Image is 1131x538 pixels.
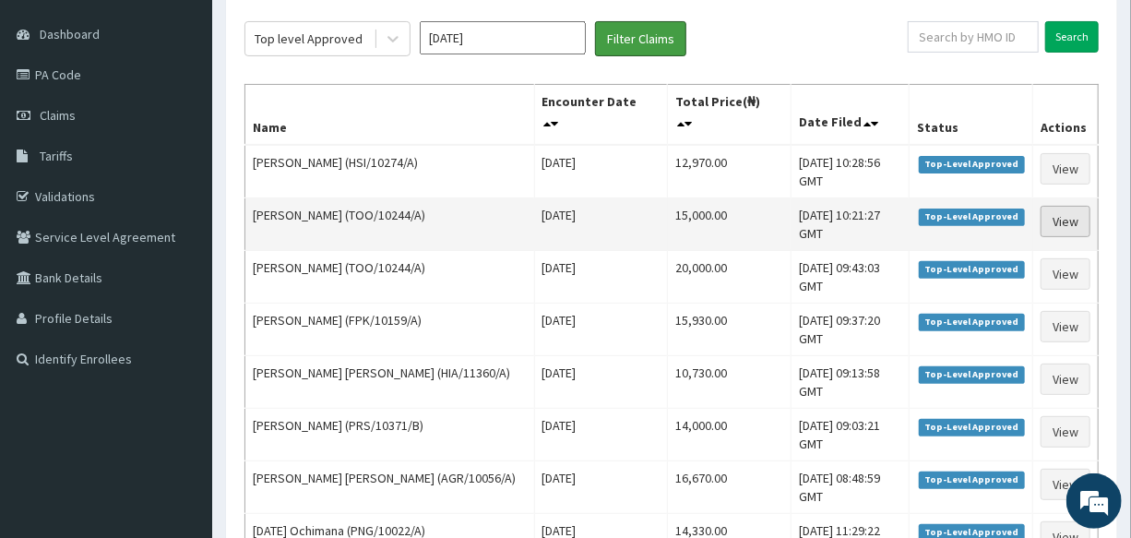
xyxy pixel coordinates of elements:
[245,145,535,198] td: [PERSON_NAME] (HSI/10274/A)
[1041,206,1090,237] a: View
[245,304,535,356] td: [PERSON_NAME] (FPK/10159/A)
[1041,364,1090,395] a: View
[919,366,1025,383] span: Top-Level Approved
[534,251,668,304] td: [DATE]
[9,350,351,414] textarea: Type your message and hit 'Enter'
[919,156,1025,173] span: Top-Level Approved
[245,461,535,514] td: [PERSON_NAME] [PERSON_NAME] (AGR/10056/A)
[791,356,909,409] td: [DATE] 09:13:58 GMT
[595,21,686,56] button: Filter Claims
[245,356,535,409] td: [PERSON_NAME] [PERSON_NAME] (HIA/11360/A)
[420,21,586,54] input: Select Month and Year
[791,85,909,146] th: Date Filed
[910,85,1033,146] th: Status
[245,198,535,251] td: [PERSON_NAME] (TOO/10244/A)
[245,85,535,146] th: Name
[668,198,792,251] td: 15,000.00
[534,85,668,146] th: Encounter Date
[791,145,909,198] td: [DATE] 10:28:56 GMT
[40,148,73,164] span: Tariffs
[534,198,668,251] td: [DATE]
[1041,469,1090,500] a: View
[791,409,909,461] td: [DATE] 09:03:21 GMT
[668,304,792,356] td: 15,930.00
[107,155,255,341] span: We're online!
[534,145,668,198] td: [DATE]
[919,472,1025,488] span: Top-Level Approved
[791,461,909,514] td: [DATE] 08:48:59 GMT
[534,304,668,356] td: [DATE]
[919,314,1025,330] span: Top-Level Approved
[1045,21,1099,53] input: Search
[791,304,909,356] td: [DATE] 09:37:20 GMT
[668,85,792,146] th: Total Price(₦)
[1032,85,1098,146] th: Actions
[919,419,1025,436] span: Top-Level Approved
[908,21,1039,53] input: Search by HMO ID
[255,30,363,48] div: Top level Approved
[1041,311,1090,342] a: View
[791,251,909,304] td: [DATE] 09:43:03 GMT
[919,261,1025,278] span: Top-Level Approved
[534,461,668,514] td: [DATE]
[34,92,75,138] img: d_794563401_company_1708531726252_794563401
[40,107,76,124] span: Claims
[668,356,792,409] td: 10,730.00
[668,409,792,461] td: 14,000.00
[668,461,792,514] td: 16,670.00
[96,103,310,127] div: Chat with us now
[668,145,792,198] td: 12,970.00
[303,9,347,54] div: Minimize live chat window
[245,251,535,304] td: [PERSON_NAME] (TOO/10244/A)
[245,409,535,461] td: [PERSON_NAME] (PRS/10371/B)
[534,409,668,461] td: [DATE]
[40,26,100,42] span: Dashboard
[1041,416,1090,448] a: View
[1041,258,1090,290] a: View
[668,251,792,304] td: 20,000.00
[919,209,1025,225] span: Top-Level Approved
[1041,153,1090,185] a: View
[534,356,668,409] td: [DATE]
[791,198,909,251] td: [DATE] 10:21:27 GMT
